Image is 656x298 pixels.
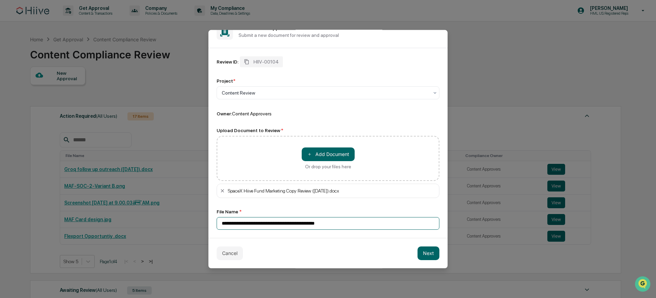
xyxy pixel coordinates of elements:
iframe: Open customer support [634,275,653,294]
h2: Submit New Approval [238,25,439,31]
div: Review ID: [217,59,238,64]
button: Or drop your files here [302,147,355,161]
div: Project [217,78,235,83]
img: 1746055101610-c473b297-6a78-478c-a979-82029cc54cd1 [7,52,19,65]
span: HIIV-00104 [254,59,279,64]
div: Or drop your files here [305,164,351,169]
span: ＋ [307,151,312,157]
a: 🗄️Attestations [47,83,87,96]
div: 🔎 [7,100,12,105]
a: 🔎Data Lookup [4,96,46,109]
div: Start new chat [23,52,112,59]
button: Cancel [217,246,243,260]
div: We're available if you need us! [23,59,86,65]
span: Owner: [217,111,232,116]
button: Next [418,246,439,260]
div: SpaceX Hiive Fund Marketing Copy Review ([DATE]).docx [228,188,436,193]
div: 🗄️ [50,87,55,92]
a: Powered byPylon [48,115,83,121]
button: Start new chat [116,54,124,62]
span: Content Approvers [232,111,272,116]
span: Preclearance [14,86,44,93]
p: How can we help? [7,14,124,25]
span: Attestations [56,86,85,93]
p: Submit a new document for review and approval [238,32,439,38]
div: File Name [217,209,439,214]
span: Pylon [68,116,83,121]
a: 🖐️Preclearance [4,83,47,96]
span: Data Lookup [14,99,43,106]
div: 🖐️ [7,87,12,92]
div: Upload Document to Review [217,127,439,133]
